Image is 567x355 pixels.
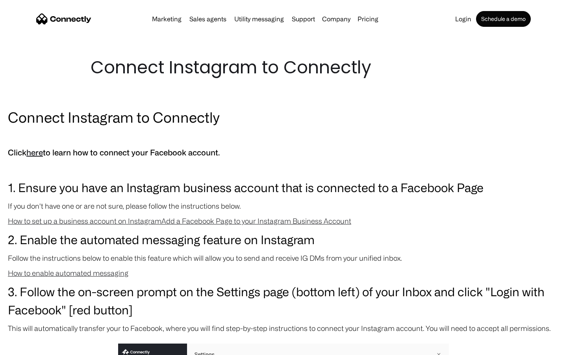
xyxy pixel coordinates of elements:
[231,16,287,22] a: Utility messaging
[91,55,476,80] h1: Connect Instagram to Connectly
[8,217,161,225] a: How to set up a business account on Instagram
[8,163,559,174] p: ‍
[8,146,559,159] h5: Click to learn how to connect your Facebook account.
[8,252,559,263] p: Follow the instructions below to enable this feature which will allow you to send and receive IG ...
[161,217,351,225] a: Add a Facebook Page to your Instagram Business Account
[8,323,559,334] p: This will automatically transfer your to Facebook, where you will find step-by-step instructions ...
[186,16,230,22] a: Sales agents
[452,16,474,22] a: Login
[8,178,559,196] h3: 1. Ensure you have an Instagram business account that is connected to a Facebook Page
[322,13,350,24] div: Company
[354,16,382,22] a: Pricing
[289,16,318,22] a: Support
[8,131,559,142] p: ‍
[8,282,559,319] h3: 3. Follow the on-screen prompt on the Settings page (bottom left) of your Inbox and click "Login ...
[8,269,128,277] a: How to enable automated messaging
[8,230,559,248] h3: 2. Enable the automated messaging feature on Instagram
[16,341,47,352] ul: Language list
[8,341,47,352] aside: Language selected: English
[8,200,559,211] p: If you don't have one or are not sure, please follow the instructions below.
[149,16,185,22] a: Marketing
[8,107,559,127] h2: Connect Instagram to Connectly
[476,11,531,27] a: Schedule a demo
[26,148,43,157] a: here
